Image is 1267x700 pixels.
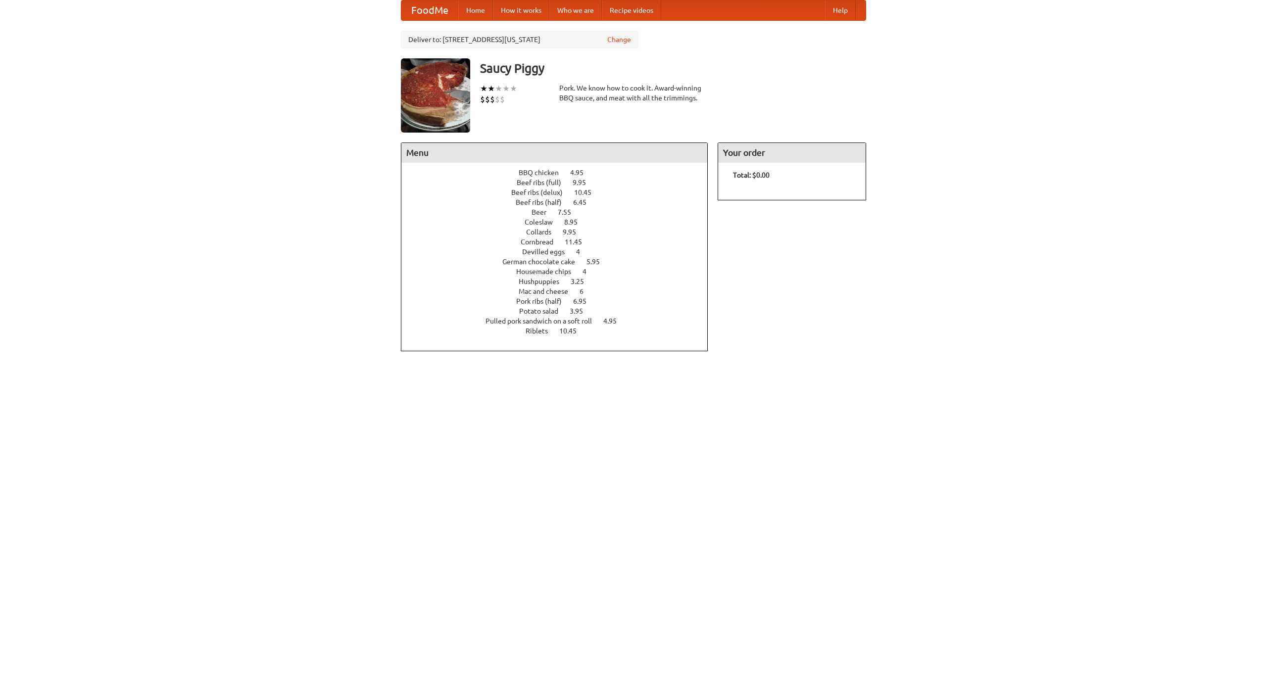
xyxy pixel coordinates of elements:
a: FoodMe [401,0,458,20]
span: Mac and cheese [519,287,578,295]
span: Riblets [526,327,558,335]
li: ★ [510,83,517,94]
a: Beef ribs (half) 6.45 [516,198,605,206]
span: 3.95 [570,307,593,315]
span: Pulled pork sandwich on a soft roll [486,317,602,325]
a: Hushpuppies 3.25 [519,278,602,285]
span: Collards [526,228,561,236]
a: BBQ chicken 4.95 [519,169,602,177]
li: $ [490,94,495,105]
span: Potato salad [519,307,568,315]
span: 5.95 [586,258,610,266]
a: Coleslaw 8.95 [525,218,596,226]
a: Beer 7.55 [532,208,589,216]
span: Beef ribs (delux) [511,188,573,196]
span: 10.45 [574,188,601,196]
span: 9.95 [573,179,596,187]
span: 8.95 [564,218,587,226]
li: ★ [502,83,510,94]
span: 10.45 [559,327,586,335]
a: Mac and cheese 6 [519,287,602,295]
span: 7.55 [558,208,581,216]
li: ★ [480,83,487,94]
li: $ [495,94,500,105]
a: Housemade chips 4 [516,268,605,276]
a: Who we are [549,0,602,20]
h4: Menu [401,143,707,163]
span: 4 [576,248,590,256]
img: angular.jpg [401,58,470,133]
a: Devilled eggs 4 [522,248,598,256]
span: 6 [580,287,593,295]
a: Recipe videos [602,0,661,20]
li: $ [480,94,485,105]
div: Pork. We know how to cook it. Award-winning BBQ sauce, and meat with all the trimmings. [559,83,708,103]
span: 3.25 [571,278,594,285]
span: 6.95 [573,297,596,305]
span: 4.95 [570,169,593,177]
a: Change [607,35,631,45]
li: $ [500,94,505,105]
span: Housemade chips [516,268,581,276]
b: Total: $0.00 [733,171,770,179]
span: Cornbread [521,238,563,246]
span: 6.45 [573,198,596,206]
a: Riblets 10.45 [526,327,595,335]
div: Deliver to: [STREET_ADDRESS][US_STATE] [401,31,638,48]
a: Pork ribs (half) 6.95 [516,297,605,305]
a: Beef ribs (delux) 10.45 [511,188,610,196]
h4: Your order [718,143,866,163]
a: German chocolate cake 5.95 [502,258,618,266]
li: ★ [495,83,502,94]
a: How it works [493,0,549,20]
a: Collards 9.95 [526,228,594,236]
span: Pork ribs (half) [516,297,572,305]
span: 11.45 [565,238,592,246]
span: Coleslaw [525,218,563,226]
a: Help [825,0,856,20]
span: Hushpuppies [519,278,569,285]
span: 9.95 [563,228,586,236]
span: Beef ribs (full) [517,179,571,187]
h3: Saucy Piggy [480,58,866,78]
a: Home [458,0,493,20]
span: 4 [583,268,596,276]
li: $ [485,94,490,105]
a: Pulled pork sandwich on a soft roll 4.95 [486,317,635,325]
span: BBQ chicken [519,169,569,177]
a: Potato salad 3.95 [519,307,601,315]
span: Beer [532,208,556,216]
span: 4.95 [603,317,627,325]
a: Cornbread 11.45 [521,238,600,246]
span: Devilled eggs [522,248,575,256]
span: German chocolate cake [502,258,585,266]
span: Beef ribs (half) [516,198,572,206]
a: Beef ribs (full) 9.95 [517,179,604,187]
li: ★ [487,83,495,94]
